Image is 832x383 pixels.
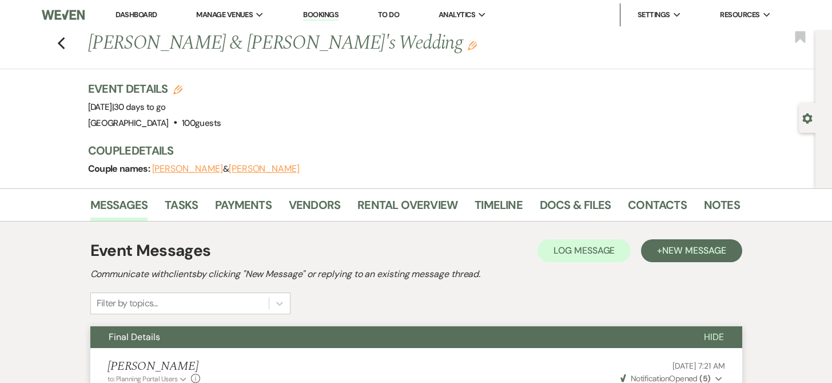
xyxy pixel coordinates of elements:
button: +New Message [641,239,742,262]
button: Log Message [538,239,631,262]
button: Open lead details [802,112,813,123]
span: & [152,163,300,175]
a: Tasks [165,196,198,221]
span: Resources [720,9,759,21]
img: Weven Logo [42,3,85,27]
h5: [PERSON_NAME] [108,360,297,374]
span: Manage Venues [196,9,253,21]
button: [PERSON_NAME] [152,164,223,173]
h1: Event Messages [90,239,211,263]
span: Couple names: [88,163,152,175]
span: Final Details [109,331,160,343]
span: Log Message [554,244,615,256]
span: [DATE] [88,101,166,113]
span: 30 days to go [114,101,166,113]
a: Timeline [475,196,523,221]
a: Bookings [303,10,339,21]
span: | [112,101,166,113]
a: Vendors [289,196,340,221]
button: Edit [468,40,477,50]
h1: [PERSON_NAME] & [PERSON_NAME]'s Wedding [88,30,600,57]
span: Analytics [439,9,475,21]
span: Hide [704,331,724,343]
a: Notes [704,196,740,221]
h3: Event Details [88,81,221,97]
span: [DATE] 7:21 AM [672,361,724,371]
span: 100 guests [182,117,221,129]
h2: Communicate with clients by clicking "New Message" or replying to an existing message thread. [90,267,742,281]
a: Dashboard [116,10,157,19]
a: To Do [378,10,399,19]
a: Rental Overview [357,196,457,221]
div: Filter by topics... [97,297,158,310]
h3: Couple Details [88,143,729,159]
button: Hide [686,326,742,348]
a: Messages [90,196,148,221]
span: Settings [638,9,670,21]
span: New Message [662,244,726,256]
button: Final Details [90,326,686,348]
a: Docs & Files [540,196,611,221]
a: Payments [215,196,272,221]
span: [GEOGRAPHIC_DATA] [88,117,169,129]
a: Contacts [628,196,687,221]
button: [PERSON_NAME] [229,164,300,173]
